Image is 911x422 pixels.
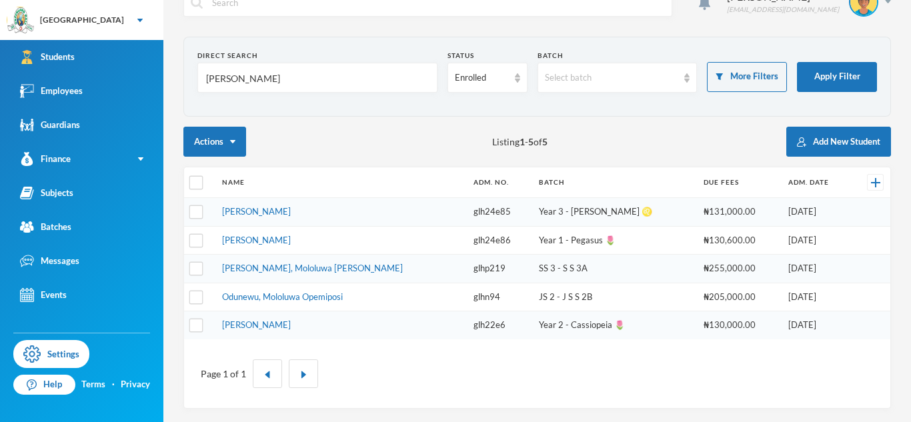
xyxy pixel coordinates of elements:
th: Adm. No. [467,167,533,198]
td: ₦131,000.00 [697,198,782,227]
img: logo [7,7,34,34]
td: Year 3 - [PERSON_NAME] ♌️ [532,198,696,227]
div: Subjects [20,186,73,200]
div: Select batch [545,71,678,85]
td: [DATE] [782,283,852,311]
button: Add New Student [786,127,891,157]
a: Settings [13,340,89,368]
td: [DATE] [782,311,852,339]
span: Listing - of [492,135,548,149]
td: glhp219 [467,255,533,283]
div: Employees [20,84,83,98]
div: Page 1 of 1 [201,367,246,381]
div: · [112,378,115,391]
td: glh22e6 [467,311,533,339]
div: Finance [20,152,71,166]
td: SS 3 - S S 3A [532,255,696,283]
div: Batches [20,220,71,234]
td: ₦255,000.00 [697,255,782,283]
div: Direct Search [197,51,437,61]
div: Enrolled [455,71,508,85]
div: Students [20,50,75,64]
div: [GEOGRAPHIC_DATA] [40,14,124,26]
td: ₦130,000.00 [697,311,782,339]
td: [DATE] [782,226,852,255]
button: More Filters [707,62,787,92]
div: Status [447,51,528,61]
td: glh24e86 [467,226,533,255]
div: Events [20,288,67,302]
b: 5 [542,136,548,147]
td: glh24e85 [467,198,533,227]
th: Name [215,167,467,198]
td: Year 2 - Cassiopeia 🌷 [532,311,696,339]
div: Guardians [20,118,80,132]
a: Terms [81,378,105,391]
th: Adm. Date [782,167,852,198]
a: Privacy [121,378,150,391]
th: Due Fees [697,167,782,198]
td: JS 2 - J S S 2B [532,283,696,311]
td: glhn94 [467,283,533,311]
div: [EMAIL_ADDRESS][DOMAIN_NAME] [727,5,839,15]
img: + [871,178,880,187]
th: Batch [532,167,696,198]
b: 5 [528,136,534,147]
div: Batch [538,51,698,61]
td: ₦205,000.00 [697,283,782,311]
a: [PERSON_NAME] [222,319,291,330]
a: Help [13,375,75,395]
b: 1 [520,136,525,147]
a: [PERSON_NAME], Mololuwa [PERSON_NAME] [222,263,403,273]
a: [PERSON_NAME] [222,206,291,217]
button: Apply Filter [797,62,877,92]
button: Actions [183,127,246,157]
a: [PERSON_NAME] [222,235,291,245]
a: Odunewu, Mololuwa Opemiposi [222,291,343,302]
td: [DATE] [782,255,852,283]
td: ₦130,600.00 [697,226,782,255]
td: [DATE] [782,198,852,227]
td: Year 1 - Pegasus 🌷 [532,226,696,255]
div: Messages [20,254,79,268]
input: Name, Admin No, Phone number, Email Address [205,63,430,93]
